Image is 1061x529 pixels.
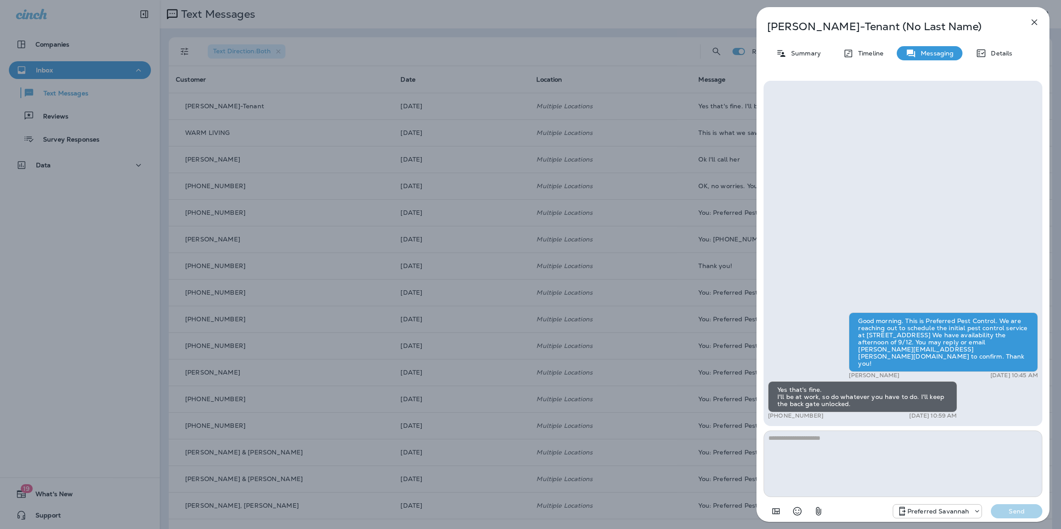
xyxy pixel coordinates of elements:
button: Add in a premade template [767,502,785,520]
p: [PERSON_NAME]-Tenant (No Last Name) [767,20,1010,33]
button: Select an emoji [788,502,806,520]
p: Summary [787,50,821,57]
p: [PERSON_NAME] [849,372,899,379]
p: Details [986,50,1012,57]
div: Yes that's fine. I'll be at work, so do whatever you have to do. I'll keep the back gate unlocked. [768,381,957,412]
p: Preferred Savannah [907,508,970,515]
p: Messaging [916,50,954,57]
p: Timeline [854,50,883,57]
p: [DATE] 10:45 AM [990,372,1038,379]
p: [PHONE_NUMBER] [768,412,823,419]
div: Good morning. This is Preferred Pest Control. We are reaching out to schedule the initial pest co... [849,312,1038,372]
div: +1 (912) 461-3419 [893,506,982,517]
p: [DATE] 10:59 AM [909,412,957,419]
